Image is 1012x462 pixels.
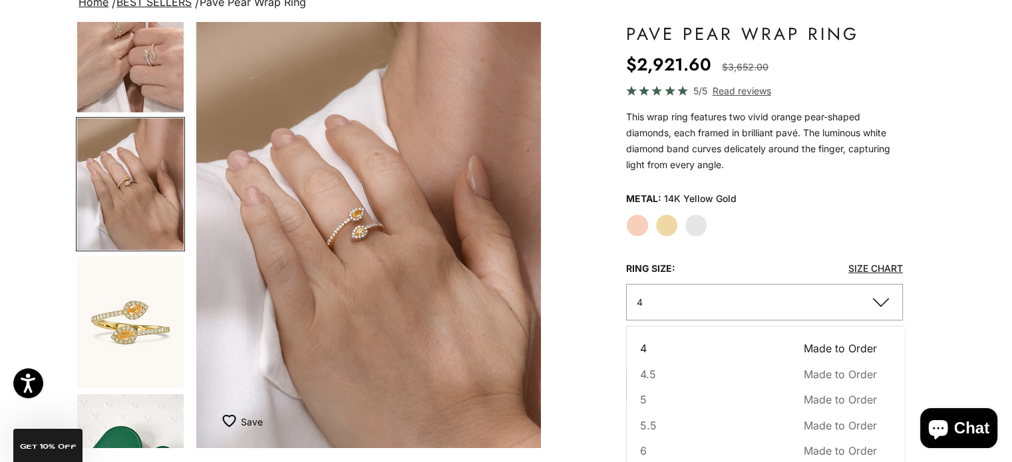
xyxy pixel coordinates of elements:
[916,408,1001,451] inbox-online-store-chat: Shopify online store chat
[626,83,903,98] a: 5/5 Read reviews
[693,83,707,98] span: 5/5
[76,117,185,251] button: Go to item 8
[804,391,877,408] span: Made to Order
[640,340,877,357] button: 4
[637,296,643,308] span: 4
[804,340,877,357] span: Made to Order
[626,22,903,46] h1: Pave Pear Wrap Ring
[13,429,83,462] div: GET 10% Off
[626,259,675,279] legend: Ring size:
[196,22,542,448] div: Item 8 of 15
[640,340,647,357] span: 4
[640,366,656,383] span: 4.5
[222,408,263,435] button: Add to Wishlist
[640,417,657,434] span: 5.5
[20,443,77,450] span: GET 10% Off
[640,391,877,408] button: 5
[76,255,185,390] button: Go to item 9
[804,442,877,459] span: Made to Order
[804,366,877,383] span: Made to Order
[640,442,877,459] button: 6
[722,59,768,75] compare-at-price: $3,652.00
[713,83,771,98] span: Read reviews
[222,414,241,427] img: wishlist
[640,391,647,408] span: 5
[626,189,661,209] legend: Metal:
[640,417,877,434] button: 5.5
[804,417,877,434] span: Made to Order
[626,109,903,173] p: This wrap ring features two vivid orange pear-shaped diamonds, each framed in brilliant pavé. The...
[640,442,647,459] span: 6
[626,284,903,320] button: 4
[640,366,877,383] button: 4.5
[664,189,737,209] variant-option-value: 14K Yellow Gold
[196,22,542,448] img: #YellowGold #WhiteGold #RoseGold
[77,118,184,250] img: #YellowGold #WhiteGold #RoseGold
[77,257,184,388] img: #YellowGold
[626,51,711,78] sale-price: $2,921.60
[848,263,903,274] a: Size Chart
